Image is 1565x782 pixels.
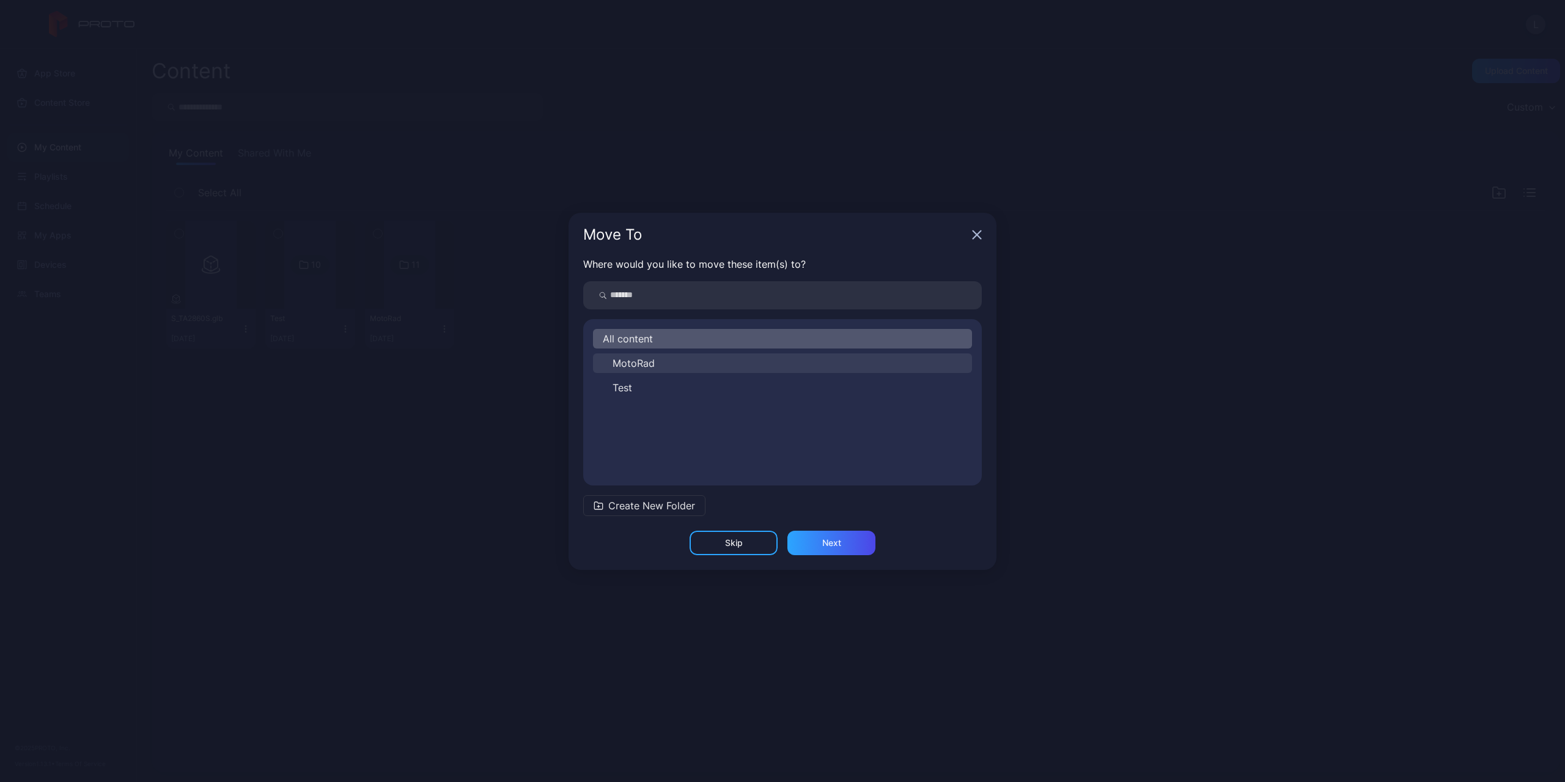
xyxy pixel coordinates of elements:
div: Next [822,538,841,548]
div: Move To [583,227,967,242]
button: Test [593,378,972,397]
button: MotoRad [593,353,972,373]
div: Skip [725,538,743,548]
button: Create New Folder [583,495,705,516]
span: Create New Folder [608,498,695,513]
span: MotoRad [613,356,655,371]
button: Skip [690,531,778,555]
span: Test [613,380,632,395]
span: All content [603,331,653,346]
p: Where would you like to move these item(s) to? [583,257,982,271]
button: Next [787,531,875,555]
